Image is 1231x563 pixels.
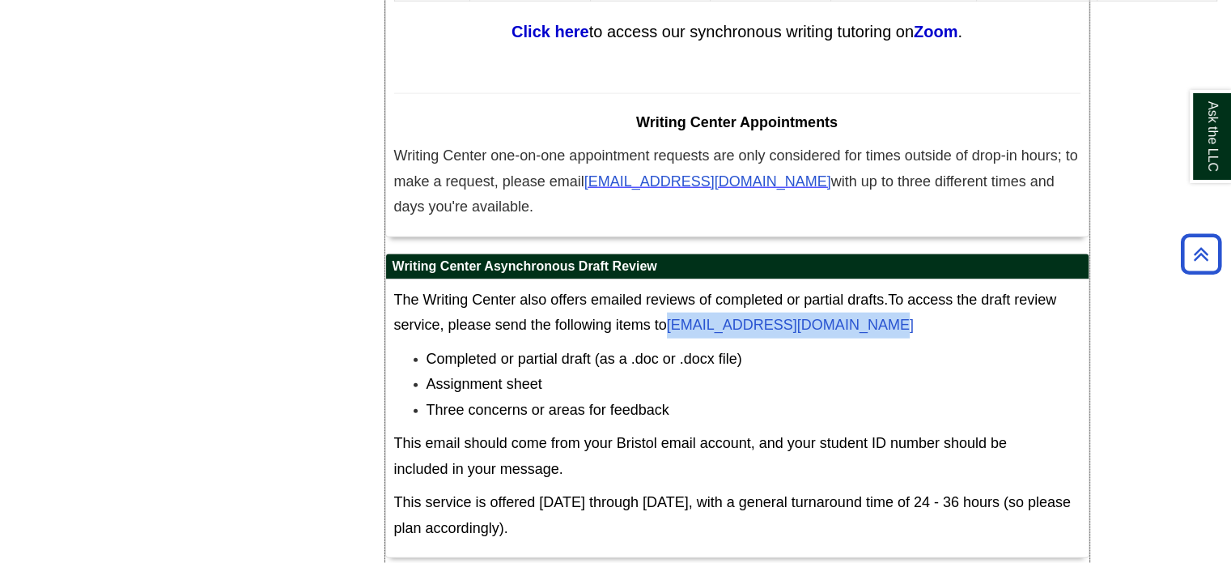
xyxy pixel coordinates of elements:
a: Click here [512,23,589,41]
a: [EMAIL_ADDRESS][DOMAIN_NAME] [667,317,914,333]
span: to access our synchronous writing tutoring on [589,23,914,41]
a: [EMAIL_ADDRESS][DOMAIN_NAME] [584,176,831,189]
span: Writing Center one-on-one appointment requests are only considered for times outside of drop-in h... [394,147,1078,190]
h2: Writing Center Asynchronous Draft Review [386,254,1089,279]
span: This email should come from your Bristol email account, and your student ID number should be incl... [394,435,1007,477]
span: . [957,23,962,41]
span: Three concerns or areas for feedback [427,402,669,418]
a: Back to Top [1175,243,1227,265]
span: Completed or partial draft (as a .doc or .docx file) [427,351,742,367]
span: Assignment sheet [427,376,542,392]
span: Writing Center Appointments [636,114,838,130]
span: with up to three different times and days you're available. [394,173,1055,215]
span: This service is offered [DATE] through [DATE], with a general turnaround time of 24 - 36 hours (s... [394,494,1071,536]
span: [EMAIL_ADDRESS][DOMAIN_NAME] [584,173,831,190]
a: Zoom [914,23,957,41]
span: The Writing Center also offers emailed reviews of completed or partial drafts. [394,292,889,308]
